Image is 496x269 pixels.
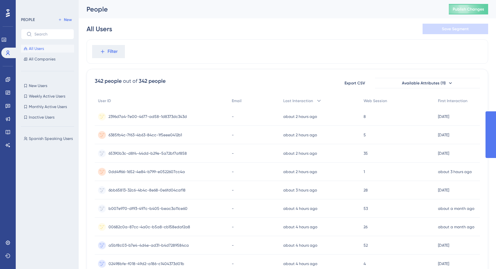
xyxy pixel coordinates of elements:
[364,114,366,119] span: 8
[283,243,317,248] time: about 4 hours ago
[283,169,317,174] time: about 2 hours ago
[21,135,78,143] button: Spanish Speaking Users
[438,114,449,119] time: [DATE]
[283,188,317,192] time: about 3 hours ago
[21,55,74,63] button: All Companies
[283,151,317,156] time: about 2 hours ago
[438,261,449,266] time: [DATE]
[453,7,484,12] span: Publish Changes
[109,114,187,119] span: 2396d7a4-7e00-4677-ad58-1d8373dc343d
[109,151,187,156] span: 65390b3c-d8f4-44dd-b29e-5a72bf7af858
[364,224,367,230] span: 26
[21,103,74,111] button: Monthly Active Users
[232,132,234,138] span: -
[402,80,446,86] span: Available Attributes (11)
[338,78,371,88] button: Export CSV
[283,206,317,211] time: about 4 hours ago
[87,24,112,34] div: All Users
[64,17,72,22] span: New
[56,16,74,24] button: New
[283,261,317,266] time: about 4 hours ago
[29,83,47,88] span: New Users
[438,206,474,211] time: about a month ago
[438,151,449,156] time: [DATE]
[438,169,472,174] time: about 3 hours ago
[364,151,368,156] span: 35
[29,115,54,120] span: Inactive Users
[21,92,74,100] button: Weekly Active Users
[29,56,55,62] span: All Companies
[232,98,242,103] span: Email
[232,243,234,248] span: -
[232,206,234,211] span: -
[364,261,366,266] span: 4
[423,24,488,34] button: Save Segment
[109,169,185,174] span: 0dd4ff66-1652-4e84-b799-e0522607cc4a
[109,206,188,211] span: b007e970-df93-497c-b405-beac3a11ce60
[364,206,368,211] span: 53
[92,45,125,58] button: Filter
[283,98,313,103] span: Last Interaction
[29,46,44,51] span: All Users
[364,169,365,174] span: 1
[232,169,234,174] span: -
[438,243,449,248] time: [DATE]
[364,243,368,248] span: 52
[442,26,469,32] span: Save Segment
[109,132,182,138] span: 6385fb4c-7f63-4b63-84cc-1f5eee0412b1
[29,136,73,141] span: Spanish Speaking Users
[21,45,74,53] button: All Users
[109,261,184,266] span: 02498bfe-f018-49d2-a186-c1404373d01b
[123,77,137,85] div: out of
[375,78,480,88] button: Available Attributes (11)
[283,133,317,137] time: about 2 hours ago
[87,5,432,14] div: People
[29,104,67,109] span: Monthly Active Users
[109,188,186,193] span: 6bb65813-32c6-4b4c-8e68-0e6fd04caf18
[364,98,387,103] span: Web Session
[232,224,234,230] span: -
[95,77,122,85] div: 342 people
[34,32,69,36] input: Search
[438,98,467,103] span: First Interaction
[345,80,365,86] span: Export CSV
[283,225,317,229] time: about 4 hours ago
[364,188,368,193] span: 28
[468,243,488,263] iframe: UserGuiding AI Assistant Launcher
[438,188,449,192] time: [DATE]
[364,132,366,138] span: 5
[21,113,74,121] button: Inactive Users
[139,77,166,85] div: 342 people
[449,4,488,14] button: Publish Changes
[438,133,449,137] time: [DATE]
[232,151,234,156] span: -
[438,225,474,229] time: about a month ago
[109,243,189,248] span: a5bf8c03-b7e4-4d4e-ad31-b4d7289584ca
[21,82,74,90] button: New Users
[232,114,234,119] span: -
[21,17,35,22] div: PEOPLE
[98,98,111,103] span: User ID
[232,188,234,193] span: -
[29,94,65,99] span: Weekly Active Users
[109,224,190,230] span: 00682c0a-87cc-4a0c-b5a8-cb158edaf2a8
[108,48,118,56] span: Filter
[283,114,317,119] time: about 2 hours ago
[232,261,234,266] span: -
